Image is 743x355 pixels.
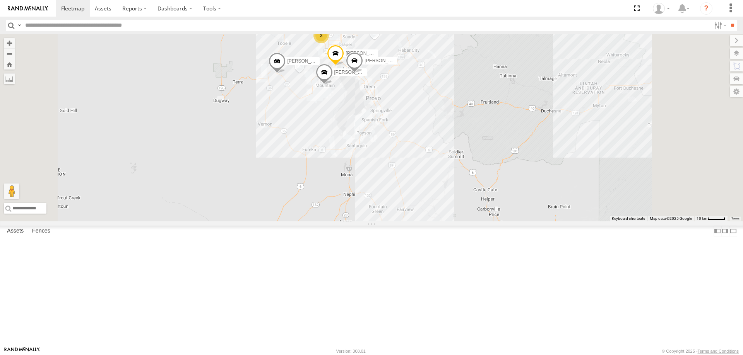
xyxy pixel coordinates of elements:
[4,183,19,199] button: Drag Pegman onto the map to open Street View
[612,216,645,221] button: Keyboard shortcuts
[650,3,673,14] div: Allen Bauer
[4,59,15,70] button: Zoom Home
[287,58,363,64] span: [PERSON_NAME] 2016 Chevy 3500
[365,58,428,63] span: [PERSON_NAME] -2017 F150
[730,86,743,97] label: Map Settings
[697,216,707,221] span: 10 km
[650,216,692,221] span: Map data ©2025 Google
[334,70,406,75] span: [PERSON_NAME] 2020 F350 GT2
[336,349,366,353] div: Version: 308.01
[698,349,739,353] a: Terms and Conditions
[662,349,739,353] div: © Copyright 2025 -
[721,226,729,237] label: Dock Summary Table to the Right
[313,28,329,43] div: 3
[28,226,54,236] label: Fences
[711,20,728,31] label: Search Filter Options
[731,217,740,220] a: Terms (opens in new tab)
[16,20,22,31] label: Search Query
[694,216,728,221] button: Map Scale: 10 km per 42 pixels
[4,347,40,355] a: Visit our Website
[729,226,737,237] label: Hide Summary Table
[346,51,409,56] span: [PERSON_NAME] -2023 F150
[4,48,15,59] button: Zoom out
[4,38,15,48] button: Zoom in
[700,2,712,15] i: ?
[4,73,15,84] label: Measure
[8,6,48,11] img: rand-logo.svg
[3,226,27,236] label: Assets
[714,226,721,237] label: Dock Summary Table to the Left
